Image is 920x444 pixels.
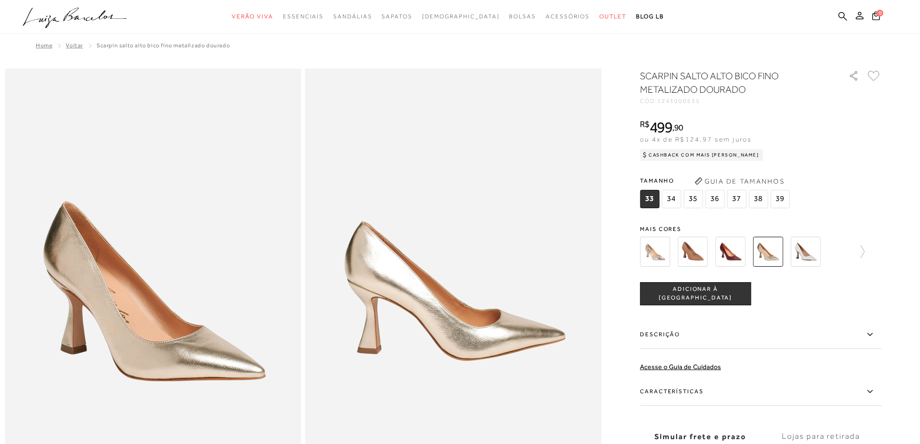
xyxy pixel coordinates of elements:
[333,13,372,20] span: Sandálias
[232,8,273,26] a: noSubCategoriesText
[509,13,536,20] span: Bolsas
[97,42,230,49] span: SCARPIN SALTO ALTO BICO FINO METALIZADO DOURADO
[546,13,590,20] span: Acessórios
[640,98,833,104] div: CÓD:
[662,190,681,208] span: 34
[650,118,672,136] span: 499
[640,237,670,267] img: SCARPIN DE BICO FINO EM COURO ANIMAL PRINT COBRA DE SALTO ALTO
[674,122,683,132] span: 90
[283,8,324,26] a: noSubCategoriesText
[636,13,664,20] span: BLOG LB
[422,13,500,20] span: [DEMOGRAPHIC_DATA]
[232,13,273,20] span: Verão Viva
[640,69,821,96] h1: SCARPIN SALTO ALTO BICO FINO METALIZADO DOURADO
[640,120,650,129] i: R$
[705,190,724,208] span: 36
[640,135,751,143] span: ou 4x de R$124,97 sem juros
[657,98,700,104] span: 1243000635
[599,13,626,20] span: Outlet
[678,237,708,267] img: SCARPIN SALTO ALTO BICO FINO BEGE
[683,190,703,208] span: 35
[753,237,783,267] img: SCARPIN SALTO ALTO BICO FINO METALIZADO DOURADO
[422,8,500,26] a: noSubCategoriesText
[36,42,52,49] a: Home
[640,282,751,305] button: ADICIONAR À [GEOGRAPHIC_DATA]
[66,42,83,49] a: Voltar
[715,237,745,267] img: SCARPIN SALTO ALTO BICO FINO MALBEC
[382,8,412,26] a: noSubCategoriesText
[691,173,788,189] button: Guia de Tamanhos
[382,13,412,20] span: Sapatos
[599,8,626,26] a: noSubCategoriesText
[640,173,792,188] span: Tamanho
[727,190,746,208] span: 37
[672,123,683,132] i: ,
[640,226,881,232] span: Mais cores
[640,285,750,302] span: ADICIONAR À [GEOGRAPHIC_DATA]
[770,190,790,208] span: 39
[640,378,881,406] label: Características
[640,321,881,349] label: Descrição
[333,8,372,26] a: noSubCategoriesText
[749,190,768,208] span: 38
[877,10,883,16] span: 0
[636,8,664,26] a: BLOG LB
[283,13,324,20] span: Essenciais
[791,237,821,267] img: SCARPIN SALTO ALTO BICO FINO OFF WHITE
[509,8,536,26] a: noSubCategoriesText
[640,363,721,371] a: Acesse o Guia de Cuidados
[546,8,590,26] a: noSubCategoriesText
[640,149,763,161] div: Cashback com Mais [PERSON_NAME]
[640,190,659,208] span: 33
[869,11,883,24] button: 0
